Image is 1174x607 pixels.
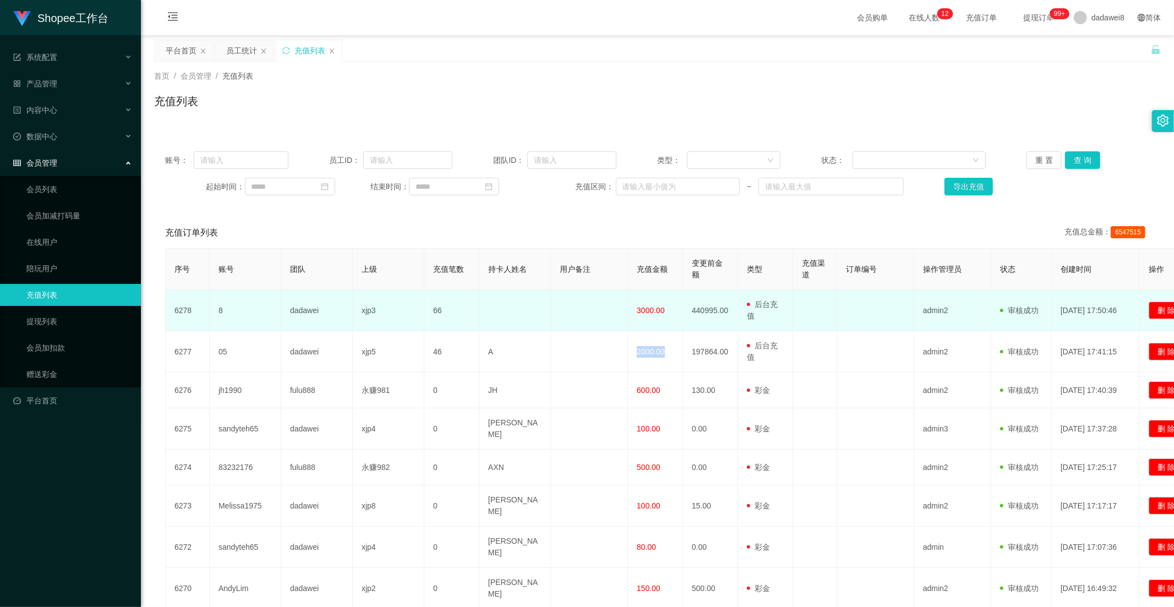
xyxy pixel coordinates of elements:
[1000,501,1039,510] span: 审核成功
[747,543,770,551] span: 彩金
[1000,265,1015,274] span: 状态
[960,14,1002,21] span: 充值订单
[26,337,132,359] a: 会员加扣款
[1151,45,1161,54] i: 图标: unlock
[1052,450,1140,485] td: [DATE] 17:25:17
[1052,527,1140,568] td: [DATE] 17:07:36
[174,265,190,274] span: 序号
[26,258,132,280] a: 陪玩用户
[747,265,762,274] span: 类型
[1000,463,1039,472] span: 审核成功
[488,265,527,274] span: 持卡人姓名
[166,40,196,61] div: 平台首页
[914,408,991,450] td: admin3
[683,527,738,568] td: 0.00
[683,331,738,373] td: 197864.00
[166,527,210,568] td: 6272
[527,151,616,169] input: 请输入
[945,8,949,19] p: 2
[1018,14,1060,21] span: 提现订单
[222,72,253,80] span: 充值列表
[353,450,424,485] td: 永赚982
[1000,347,1039,356] span: 审核成功
[1065,151,1100,169] button: 查 询
[637,347,665,356] span: 2000.00
[216,72,218,80] span: /
[479,450,551,485] td: AXN
[181,72,211,80] span: 会员管理
[174,72,176,80] span: /
[1138,14,1145,21] i: 图标: global
[637,501,660,510] span: 100.00
[1061,265,1091,274] span: 创建时间
[281,527,353,568] td: dadawei
[362,265,377,274] span: 上级
[433,265,464,274] span: 充值笔数
[941,8,945,19] p: 1
[294,40,325,61] div: 充值列表
[13,79,57,88] span: 产品管理
[166,331,210,373] td: 6277
[914,290,991,331] td: admin2
[424,290,479,331] td: 66
[353,373,424,408] td: 永赚981
[683,408,738,450] td: 0.00
[13,80,21,88] i: 图标: appstore-o
[846,265,877,274] span: 订单编号
[166,408,210,450] td: 6275
[210,408,281,450] td: sandyteh65
[13,106,57,114] span: 内容中心
[747,424,770,433] span: 彩金
[370,181,409,193] span: 结束时间：
[802,259,825,279] span: 充值渠道
[166,450,210,485] td: 6274
[353,290,424,331] td: xjp3
[914,527,991,568] td: admin
[1000,386,1039,395] span: 审核成功
[353,485,424,527] td: xjp8
[260,48,267,54] i: 图标: close
[683,373,738,408] td: 130.00
[747,584,770,593] span: 彩金
[166,373,210,408] td: 6276
[424,373,479,408] td: 0
[281,373,353,408] td: fulu888
[26,231,132,253] a: 在线用户
[353,331,424,373] td: xjp5
[329,48,335,54] i: 图标: close
[1000,543,1039,551] span: 审核成功
[485,183,493,190] i: 图标: calendar
[758,178,903,195] input: 请输入最大值
[26,363,132,385] a: 赠送彩金
[13,53,21,61] i: 图标: form
[1052,373,1140,408] td: [DATE] 17:40:39
[1052,408,1140,450] td: [DATE] 17:37:28
[290,265,305,274] span: 团队
[424,450,479,485] td: 0
[13,11,31,26] img: logo.9652507e.png
[281,290,353,331] td: dadawei
[637,265,668,274] span: 充值金额
[165,155,194,166] span: 账号：
[767,157,774,165] i: 图标: down
[683,485,738,527] td: 15.00
[353,527,424,568] td: xjp4
[165,226,218,239] span: 充值订单列表
[914,331,991,373] td: admin2
[1000,584,1039,593] span: 审核成功
[226,40,257,61] div: 员工统计
[747,501,770,510] span: 彩金
[692,259,723,279] span: 变更前金额
[219,265,234,274] span: 账号
[637,306,665,315] span: 3000.00
[747,463,770,472] span: 彩金
[747,300,778,320] span: 后台充值
[637,463,660,472] span: 500.00
[26,178,132,200] a: 会员列表
[740,181,759,193] span: ~
[194,151,288,169] input: 请输入
[281,485,353,527] td: dadawei
[560,265,591,274] span: 用户备注
[1052,485,1140,527] td: [DATE] 17:17:17
[747,386,770,395] span: 彩金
